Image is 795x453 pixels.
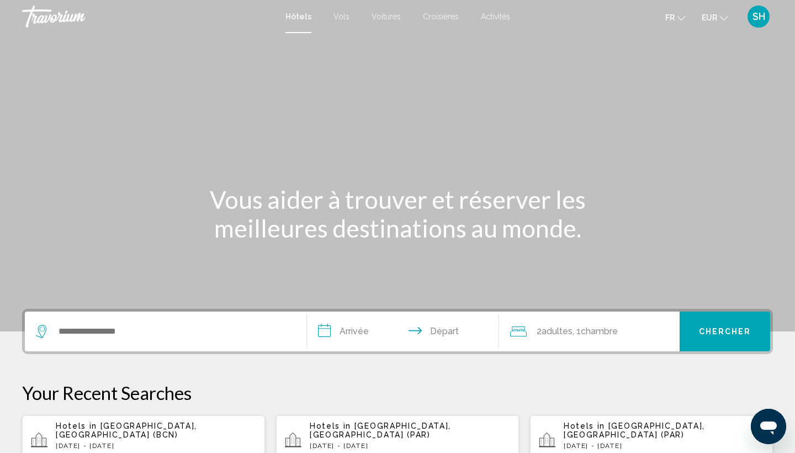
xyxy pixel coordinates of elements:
[702,13,717,22] span: EUR
[56,422,197,439] span: [GEOGRAPHIC_DATA], [GEOGRAPHIC_DATA] (BCN)
[310,422,351,430] span: Hotels in
[372,12,401,21] a: Voitures
[307,312,499,351] button: Check in and out dates
[752,11,765,22] span: SH
[310,442,510,450] p: [DATE] - [DATE]
[22,382,773,404] p: Your Recent Searches
[665,13,675,22] span: fr
[699,328,751,336] span: Chercher
[564,422,705,439] span: [GEOGRAPHIC_DATA], [GEOGRAPHIC_DATA] (PAR)
[542,326,573,336] span: Adultes
[423,12,459,21] a: Croisières
[564,442,764,450] p: [DATE] - [DATE]
[744,5,773,28] button: User Menu
[310,422,451,439] span: [GEOGRAPHIC_DATA], [GEOGRAPHIC_DATA] (PAR)
[481,12,510,21] a: Activités
[190,185,605,243] h1: Vous aider à trouver et réserver les meilleures destinations au monde.
[25,312,770,351] div: Search widget
[499,312,680,351] button: Travelers: 2 adults, 0 children
[333,12,349,21] a: Vols
[680,312,770,351] button: Chercher
[56,442,256,450] p: [DATE] - [DATE]
[581,326,618,336] span: Chambre
[22,6,274,28] a: Travorium
[285,12,311,21] a: Hôtels
[702,9,728,25] button: Change currency
[56,422,97,430] span: Hotels in
[665,9,685,25] button: Change language
[537,324,573,339] span: 2
[573,324,618,339] span: , 1
[564,422,605,430] span: Hotels in
[751,409,786,444] iframe: Bouton de lancement de la fenêtre de messagerie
